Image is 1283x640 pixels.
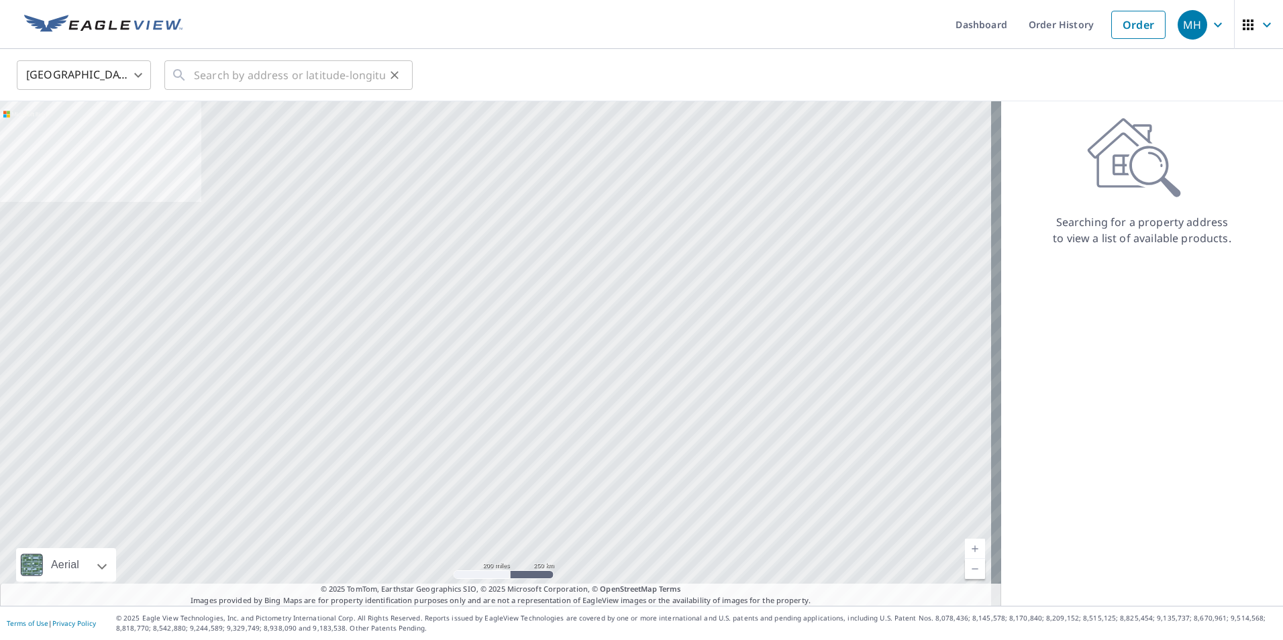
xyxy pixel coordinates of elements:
p: © 2025 Eagle View Technologies, Inc. and Pictometry International Corp. All Rights Reserved. Repo... [116,613,1276,633]
a: Current Level 5, Zoom Out [965,559,985,579]
a: OpenStreetMap [600,584,656,594]
div: [GEOGRAPHIC_DATA] [17,56,151,94]
a: Current Level 5, Zoom In [965,539,985,559]
div: MH [1178,10,1207,40]
input: Search by address or latitude-longitude [194,56,385,94]
button: Clear [385,66,404,85]
p: Searching for a property address to view a list of available products. [1052,214,1232,246]
p: | [7,619,96,627]
div: Aerial [16,548,116,582]
a: Order [1111,11,1166,39]
a: Privacy Policy [52,619,96,628]
span: © 2025 TomTom, Earthstar Geographics SIO, © 2025 Microsoft Corporation, © [321,584,681,595]
a: Terms [659,584,681,594]
img: EV Logo [24,15,183,35]
a: Terms of Use [7,619,48,628]
div: Aerial [47,548,83,582]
